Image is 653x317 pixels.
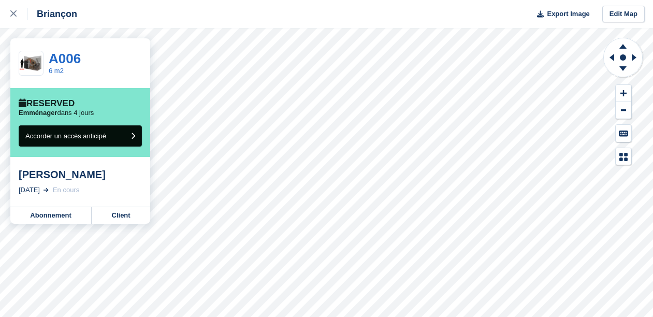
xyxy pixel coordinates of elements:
[19,168,142,181] div: [PERSON_NAME]
[547,9,589,19] span: Export Image
[10,207,92,224] a: Abonnement
[27,8,77,20] div: Briançon
[616,148,631,165] button: Map Legend
[19,55,43,71] img: 6%20m%20box.png
[19,109,94,117] p: dans 4 jours
[19,98,75,109] div: Reserved
[616,85,631,102] button: Zoom In
[49,67,64,75] a: 6 m2
[92,207,150,224] a: Client
[49,51,81,66] a: A006
[25,132,106,140] span: Accorder un accès anticipé
[531,6,590,23] button: Export Image
[602,6,645,23] a: Edit Map
[53,185,79,195] div: En cours
[19,109,57,117] span: Emménager
[616,102,631,119] button: Zoom Out
[19,185,40,195] div: [DATE]
[19,125,142,147] button: Accorder un accès anticipé
[616,125,631,142] button: Keyboard Shortcuts
[43,188,49,192] img: arrow-right-light-icn-cde0832a797a2874e46488d9cf13f60e5c3a73dbe684e267c42b8395dfbc2abf.svg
